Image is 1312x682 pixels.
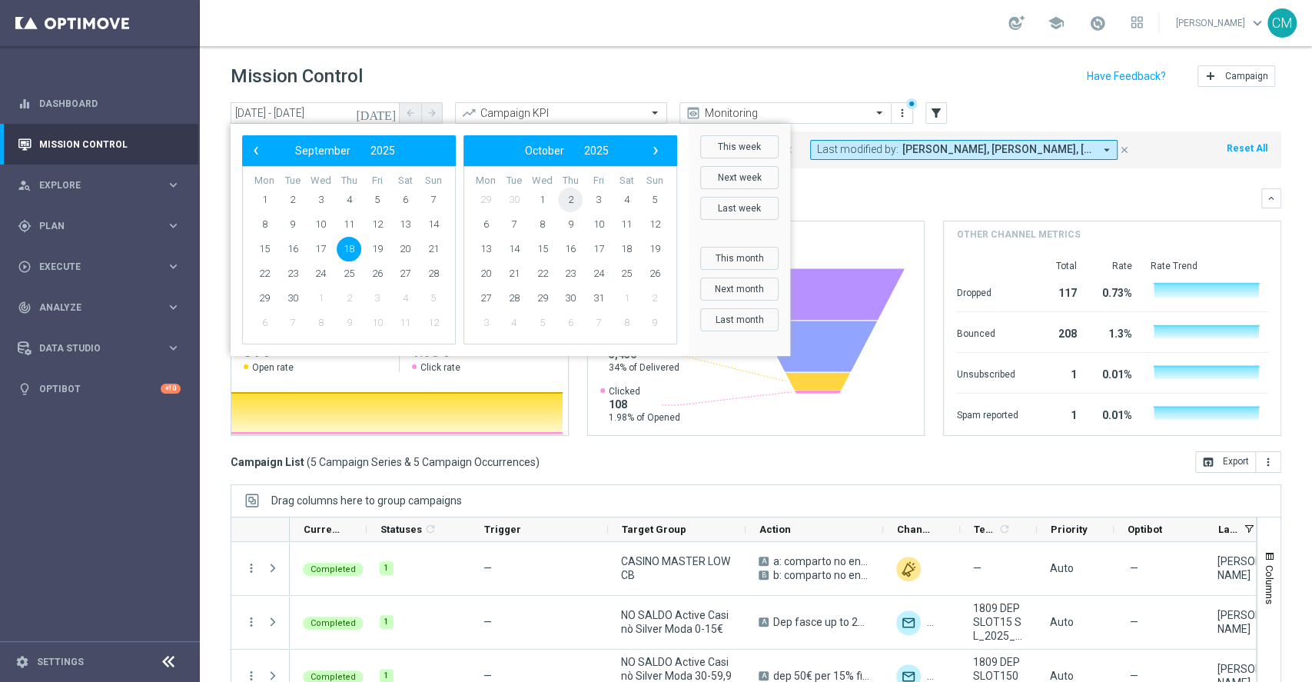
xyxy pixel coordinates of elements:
[621,554,732,582] span: CASINO MASTER LOW CB
[39,262,166,271] span: Execute
[252,212,277,237] span: 8
[700,278,779,301] button: Next month
[419,175,447,188] th: weekday
[1174,12,1267,35] a: [PERSON_NAME]keyboard_arrow_down
[39,221,166,231] span: Plan
[643,237,667,261] span: 19
[773,554,870,568] span: a: comparto no entry 10% fino a 150€
[246,141,266,161] button: ‹
[584,145,609,157] span: 2025
[1128,524,1162,535] span: Optibot
[39,124,181,165] a: Mission Control
[17,179,181,191] div: person_search Explore keyboard_arrow_right
[810,140,1118,160] button: Last modified by: [PERSON_NAME], [PERSON_NAME], [PERSON_NAME] arrow_drop_down
[281,286,305,311] span: 30
[1150,260,1268,272] div: Rate Trend
[17,301,181,314] div: track_changes Analyze keyboard_arrow_right
[1050,616,1074,628] span: Auto
[1087,71,1166,82] input: Have Feedback?
[998,523,1011,535] i: refresh
[311,564,356,574] span: Completed
[461,105,477,121] i: trending_up
[1266,193,1277,204] i: keyboard_arrow_down
[231,124,790,356] bs-daterangepicker-container: calendar
[393,188,417,212] span: 6
[304,524,340,535] span: Current Status
[483,616,492,628] span: —
[700,308,779,331] button: Last month
[307,455,311,469] span: (
[427,108,437,118] i: arrow_forward
[281,188,305,212] span: 2
[614,188,639,212] span: 4
[473,212,498,237] span: 6
[700,247,779,270] button: This month
[380,615,394,629] div: 1
[421,237,446,261] span: 21
[896,610,921,635] div: Optimail
[502,237,526,261] span: 14
[643,188,667,212] span: 5
[472,175,500,188] th: weekday
[525,145,564,157] span: October
[303,615,364,630] colored-tag: Completed
[759,557,769,566] span: A
[574,141,619,161] button: 2025
[1094,401,1131,426] div: 0.01%
[528,175,556,188] th: weekday
[609,411,680,424] span: 1.98% of Opened
[365,188,390,212] span: 5
[586,188,611,212] span: 3
[17,98,181,110] button: equalizer Dashboard
[473,261,498,286] span: 20
[1262,456,1274,468] i: more_vert
[613,175,641,188] th: weekday
[1217,608,1268,636] div: marco Maccarrone
[1036,320,1076,344] div: 208
[1130,561,1138,575] span: —
[281,311,305,335] span: 7
[365,237,390,261] span: 19
[897,524,934,535] span: Channel
[1094,279,1131,304] div: 0.73%
[354,102,400,125] button: [DATE]
[393,311,417,335] span: 11
[1036,361,1076,385] div: 1
[311,455,536,469] span: 5 Campaign Series & 5 Campaign Occurrences
[586,261,611,286] span: 24
[502,286,526,311] span: 28
[308,212,333,237] span: 10
[337,261,361,286] span: 25
[17,138,181,151] div: Mission Control
[530,286,554,311] span: 29
[370,145,395,157] span: 2025
[231,542,290,596] div: Press SPACE to select this row.
[1218,524,1238,535] span: Last Modified By
[308,188,333,212] span: 3
[17,261,181,273] div: play_circle_outline Execute keyboard_arrow_right
[231,65,363,88] h1: Mission Control
[335,175,364,188] th: weekday
[927,610,952,635] div: Other
[17,220,181,232] button: gps_fixed Plan keyboard_arrow_right
[231,596,290,650] div: Press SPACE to select this row.
[365,212,390,237] span: 12
[1204,70,1217,82] i: add
[420,361,460,374] span: Click rate
[166,341,181,355] i: keyboard_arrow_right
[1050,562,1074,574] span: Auto
[17,342,181,354] button: Data Studio keyboard_arrow_right
[473,188,498,212] span: 29
[17,383,181,395] div: lightbulb Optibot +10
[244,561,258,575] button: more_vert
[473,311,498,335] span: 3
[39,83,181,124] a: Dashboard
[558,212,583,237] span: 9
[1036,279,1076,304] div: 117
[279,175,307,188] th: weekday
[1094,320,1131,344] div: 1.3%
[1256,451,1281,473] button: more_vert
[360,141,405,161] button: 2025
